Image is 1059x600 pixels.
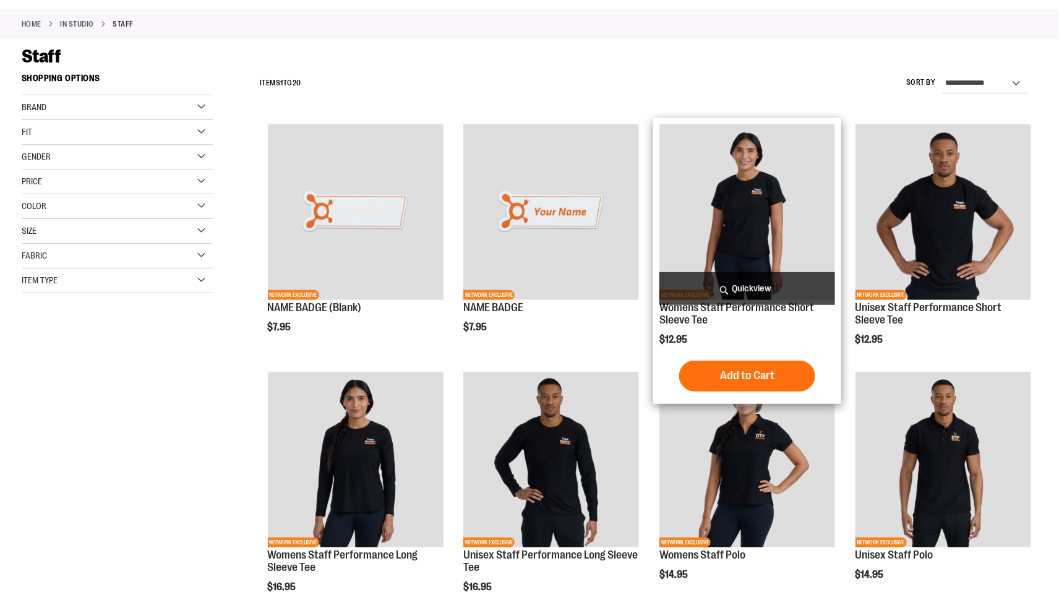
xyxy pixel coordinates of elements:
span: Staff [22,46,61,67]
img: Womens Staff Polo [659,372,835,547]
a: Womens Staff PoloNETWORK EXCLUSIVE [659,372,835,549]
a: Womens Staff Performance Short Sleeve Tee [659,301,814,326]
span: Gender [22,152,51,161]
span: NETWORK EXCLUSIVE [855,538,907,547]
span: Size [22,226,36,236]
a: Womens Staff Performance Short Sleeve TeeNETWORK EXCLUSIVE [659,124,835,302]
a: Product image for NAME BADGENETWORK EXCLUSIVE [463,124,639,302]
span: $7.95 [268,322,293,333]
span: $14.95 [659,569,690,580]
img: Unisex Staff Performance Long Sleeve Tee [463,372,639,547]
span: Fit [22,127,32,137]
span: $16.95 [268,581,298,593]
a: Womens Staff Performance Long Sleeve Tee [268,549,418,573]
span: NETWORK EXCLUSIVE [855,290,907,300]
span: Price [22,176,42,186]
a: Womens Staff Polo [659,549,745,561]
img: Womens Staff Performance Short Sleeve Tee [659,124,835,300]
span: Item Type [22,275,58,285]
a: Quickview [659,272,835,305]
span: $7.95 [463,322,489,333]
a: Unisex Staff Polo [855,549,933,561]
span: Fabric [22,251,47,260]
img: Unisex Staff Polo [855,372,1031,547]
button: Add to Cart [679,361,815,392]
span: NETWORK EXCLUSIVE [268,538,319,547]
span: Add to Cart [720,369,774,382]
span: NETWORK EXCLUSIVE [463,538,515,547]
div: product [262,118,450,364]
a: Unisex Staff Performance Long Sleeve Tee [463,549,638,573]
a: Unisex Staff Performance Long Sleeve TeeNETWORK EXCLUSIVE [463,372,639,549]
span: $12.95 [855,334,885,345]
span: Brand [22,102,46,112]
a: IN STUDIO [61,19,95,30]
span: 1 [280,79,283,87]
span: NETWORK EXCLUSIVE [659,538,711,547]
a: Unisex Staff Performance Short Sleeve TeeNETWORK EXCLUSIVE [855,124,1031,302]
img: Product image for NAME BADGE [463,124,639,300]
a: NAME BADGE [463,301,523,314]
span: $16.95 [463,581,494,593]
span: $14.95 [855,569,886,580]
strong: Staff [113,19,134,30]
span: Color [22,201,46,211]
h2: Items to [260,74,301,93]
strong: Shopping Options [22,67,213,95]
span: $12.95 [659,334,689,345]
label: Sort By [906,77,936,88]
img: Womens Staff Performance Long Sleeve Tee [268,372,444,547]
img: Unisex Staff Performance Short Sleeve Tee [855,124,1031,300]
a: Unisex Staff PoloNETWORK EXCLUSIVE [855,372,1031,549]
a: NAME BADGE (Blank)NETWORK EXCLUSIVE [268,124,444,302]
div: product [849,118,1037,377]
span: 20 [293,79,301,87]
a: Womens Staff Performance Long Sleeve TeeNETWORK EXCLUSIVE [268,372,444,549]
div: product [457,118,645,364]
a: Unisex Staff Performance Short Sleeve Tee [855,301,1002,326]
span: NETWORK EXCLUSIVE [463,290,515,300]
a: NAME BADGE (Blank) [268,301,362,314]
span: NETWORK EXCLUSIVE [268,290,319,300]
a: Home [22,19,41,30]
img: NAME BADGE (Blank) [268,124,444,300]
div: product [653,118,841,404]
